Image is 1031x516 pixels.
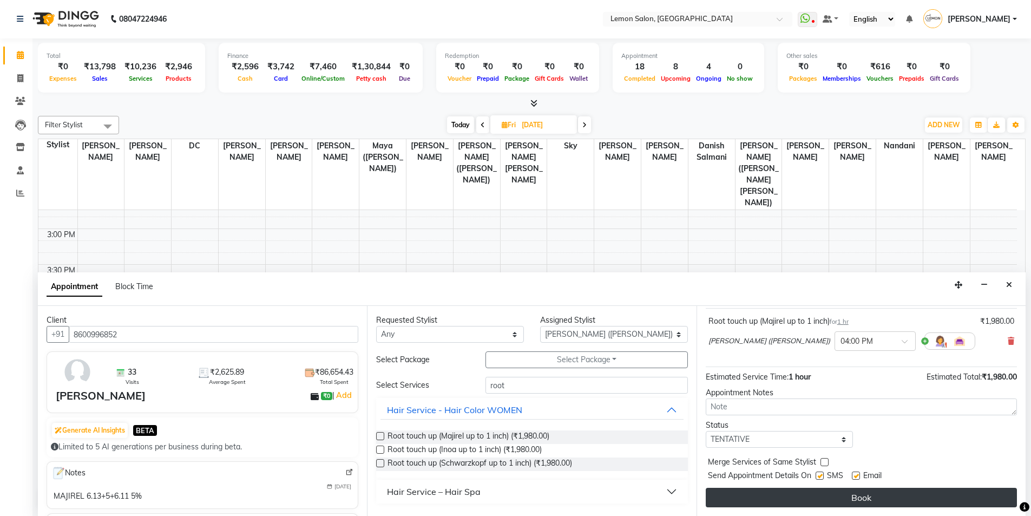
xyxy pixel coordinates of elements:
[980,316,1014,327] div: ₹1,980.00
[388,444,542,458] span: Root touch up (Inoa up to 1 inch) (₹1,980.00)
[227,51,414,61] div: Finance
[688,139,735,164] span: Danish Salmani
[896,75,927,82] span: Prepaids
[115,282,153,291] span: Block Time
[62,356,93,388] img: avatar
[658,75,693,82] span: Upcoming
[54,491,142,502] div: MAJIREL 6.13+5+6.11 5%
[567,61,590,73] div: ₹0
[51,466,86,480] span: Notes
[820,75,864,82] span: Memberships
[445,51,590,61] div: Redemption
[837,318,849,325] span: 1 hr
[445,75,474,82] span: Voucher
[518,117,573,133] input: 2025-09-05
[876,139,923,153] span: Nandani
[927,75,962,82] span: Gift Cards
[320,378,349,386] span: Total Spent
[502,61,532,73] div: ₹0
[896,61,927,73] div: ₹0
[271,75,291,82] span: Card
[706,387,1017,399] div: Appointment Notes
[219,139,265,164] span: [PERSON_NAME]
[126,75,155,82] span: Services
[708,456,816,470] span: Merge Services of Same Stylist
[658,61,693,73] div: 8
[80,61,120,73] div: ₹13,798
[928,121,960,129] span: ADD NEW
[299,61,347,73] div: ₹7,460
[396,75,413,82] span: Due
[829,139,876,164] span: [PERSON_NAME]
[332,389,353,402] span: |
[47,61,80,73] div: ₹0
[161,61,196,73] div: ₹2,946
[454,139,500,187] span: [PERSON_NAME] ([PERSON_NAME])
[387,485,481,498] div: Hair Service – Hair Spa
[395,61,414,73] div: ₹0
[69,326,358,343] input: Search by Name/Mobile/Email/Code
[359,139,406,175] span: Maya ([PERSON_NAME])
[227,61,263,73] div: ₹2,596
[47,326,69,343] button: +91
[708,470,811,484] span: Send Appointment Details On
[299,75,347,82] span: Online/Custom
[927,61,962,73] div: ₹0
[380,400,683,420] button: Hair Service - Hair Color WOMEN
[864,75,896,82] span: Vouchers
[1001,277,1017,293] button: Close
[708,336,830,347] span: [PERSON_NAME] ([PERSON_NAME])
[52,423,128,438] button: Generate AI Insights
[532,61,567,73] div: ₹0
[124,139,171,164] span: [PERSON_NAME]
[532,75,567,82] span: Gift Cards
[820,61,864,73] div: ₹0
[693,75,724,82] span: Ongoing
[78,139,124,164] span: [PERSON_NAME]
[266,139,312,164] span: [PERSON_NAME]
[502,75,532,82] span: Package
[120,61,161,73] div: ₹10,236
[786,51,962,61] div: Other sales
[445,61,474,73] div: ₹0
[45,229,77,240] div: 3:00 PM
[334,389,353,402] a: Add
[47,75,80,82] span: Expenses
[89,75,110,82] span: Sales
[28,4,102,34] img: logo
[934,335,947,348] img: Hairdresser.png
[540,315,688,326] div: Assigned Stylist
[388,458,572,471] span: Root touch up (Schwarzkopf up to 1 inch) (₹1,980.00)
[594,139,641,164] span: [PERSON_NAME]
[925,117,962,133] button: ADD NEW
[706,372,789,382] span: Estimated Service Time:
[736,139,782,210] span: [PERSON_NAME] ([PERSON_NAME] [PERSON_NAME])
[923,139,970,164] span: [PERSON_NAME]
[485,377,688,394] input: Search by service name
[970,139,1017,164] span: [PERSON_NAME]
[368,380,477,391] div: Select Services
[347,61,395,73] div: ₹1,30,844
[133,425,157,435] span: BETA
[827,470,843,484] span: SMS
[724,61,756,73] div: 0
[499,121,518,129] span: Fri
[786,61,820,73] div: ₹0
[312,139,359,164] span: [PERSON_NAME]
[782,139,829,164] span: [PERSON_NAME]
[474,75,502,82] span: Prepaid
[830,318,849,325] small: for
[863,470,882,484] span: Email
[45,120,83,129] span: Filter Stylist
[38,139,77,151] div: Stylist
[621,51,756,61] div: Appointment
[235,75,255,82] span: Cash
[388,430,549,444] span: Root touch up (Majirel up to 1 inch) (₹1,980.00)
[953,335,966,348] img: Interior.png
[47,51,196,61] div: Total
[706,420,853,431] div: Status
[789,372,811,382] span: 1 hour
[501,139,547,187] span: [PERSON_NAME] [PERSON_NAME]
[209,378,246,386] span: Average Spent
[263,61,299,73] div: ₹3,742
